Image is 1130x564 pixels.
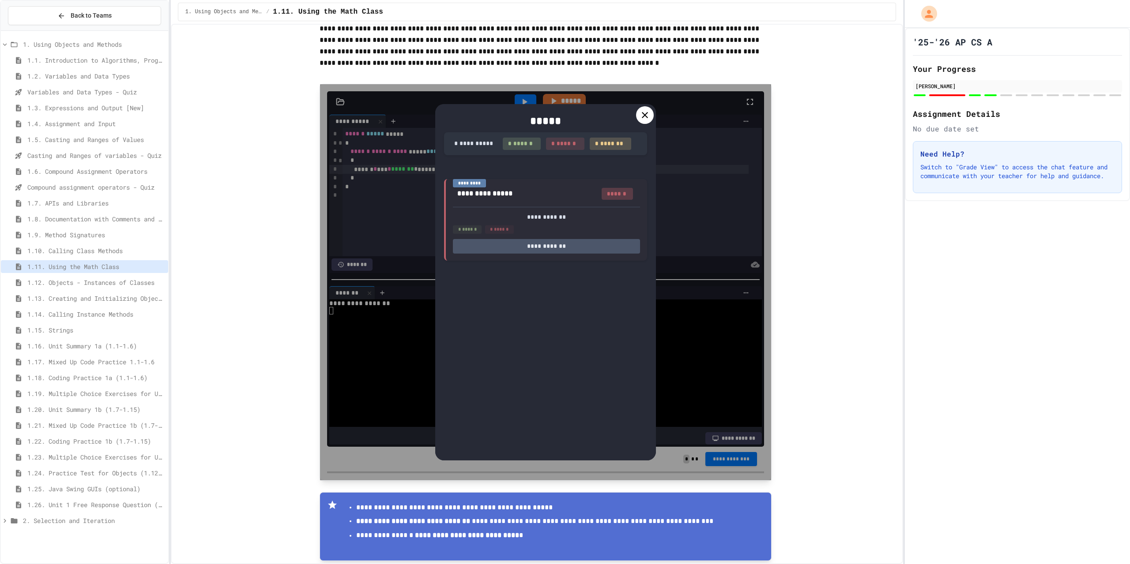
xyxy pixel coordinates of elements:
span: 1. Using Objects and Methods [185,8,263,15]
div: [PERSON_NAME] [915,82,1119,90]
span: 1.2. Variables and Data Types [27,71,165,81]
span: 1.17. Mixed Up Code Practice 1.1-1.6 [27,357,165,366]
span: 1.1. Introduction to Algorithms, Programming, and Compilers [27,56,165,65]
span: Compound assignment operators - Quiz [27,183,165,192]
span: 1.8. Documentation with Comments and Preconditions [27,214,165,224]
span: 2. Selection and Iteration [23,516,165,525]
span: 1.11. Using the Math Class [273,7,383,17]
span: 1.26. Unit 1 Free Response Question (FRQ) Practice [27,500,165,509]
span: / [266,8,269,15]
span: 1.13. Creating and Initializing Objects: Constructors [27,294,165,303]
span: 1.19. Multiple Choice Exercises for Unit 1a (1.1-1.6) [27,389,165,398]
span: 1.5. Casting and Ranges of Values [27,135,165,144]
span: 1. Using Objects and Methods [23,40,165,49]
span: 1.23. Multiple Choice Exercises for Unit 1b (1.9-1.15) [27,452,165,462]
span: 1.9. Method Signatures [27,230,165,239]
span: 1.10. Calling Class Methods [27,246,165,255]
span: 1.11. Using the Math Class [27,262,165,271]
span: 1.4. Assignment and Input [27,119,165,128]
h1: '25-'26 AP CS A [913,36,992,48]
div: My Account [912,4,939,24]
div: No due date set [913,123,1122,134]
h3: Need Help? [920,149,1115,159]
h2: Your Progress [913,63,1122,75]
span: 1.12. Objects - Instances of Classes [27,278,165,287]
span: 1.20. Unit Summary 1b (1.7-1.15) [27,405,165,414]
span: 1.18. Coding Practice 1a (1.1-1.6) [27,373,165,382]
span: Casting and Ranges of variables - Quiz [27,151,165,160]
span: 1.7. APIs and Libraries [27,198,165,208]
span: 1.6. Compound Assignment Operators [27,167,165,176]
span: 1.21. Mixed Up Code Practice 1b (1.7-1.15) [27,421,165,430]
span: Variables and Data Types - Quiz [27,87,165,97]
span: Back to Teams [71,11,112,20]
span: 1.25. Java Swing GUIs (optional) [27,484,165,493]
span: 1.14. Calling Instance Methods [27,310,165,319]
h2: Assignment Details [913,108,1122,120]
span: 1.15. Strings [27,325,165,335]
span: 1.16. Unit Summary 1a (1.1-1.6) [27,341,165,351]
span: 1.22. Coding Practice 1b (1.7-1.15) [27,437,165,446]
button: Back to Teams [8,6,161,25]
span: 1.24. Practice Test for Objects (1.12-1.14) [27,468,165,478]
span: 1.3. Expressions and Output [New] [27,103,165,112]
p: Switch to "Grade View" to access the chat feature and communicate with your teacher for help and ... [920,163,1115,180]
